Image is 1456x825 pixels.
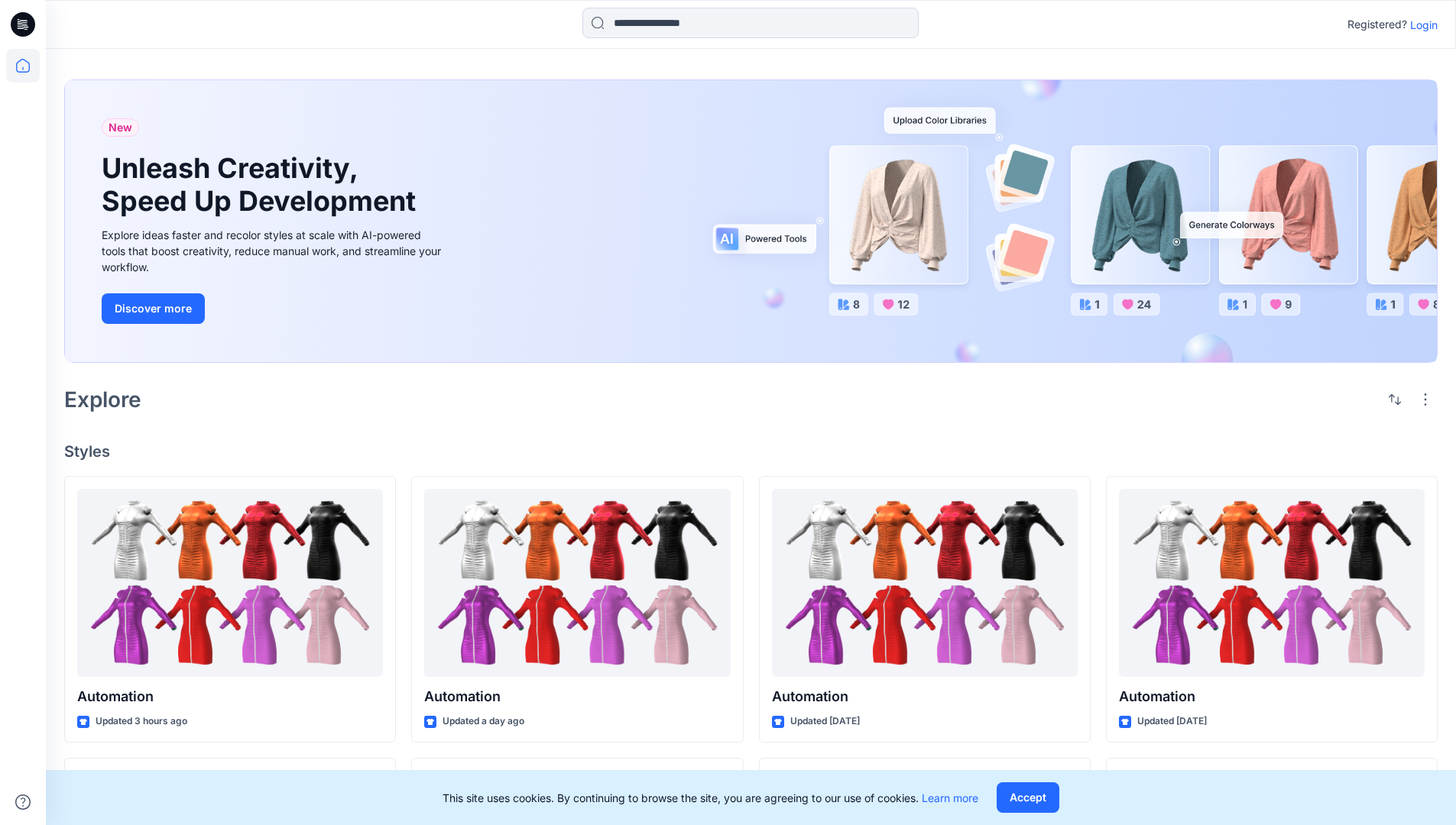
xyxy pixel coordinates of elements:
[1137,713,1207,730] p: Updated [DATE]
[102,152,423,218] h1: Unleash Creativity, Speed Up Development
[772,489,1078,678] a: Automation
[443,790,978,806] p: This site uses cookies. By continuing to browse the site, you are agreeing to our use of cookies.
[424,489,730,678] a: Automation
[102,227,446,275] div: Explore ideas faster and recolor styles at scale with AI-powered tools that boost creativity, red...
[77,489,383,678] a: Automation
[1119,686,1425,707] p: Automation
[96,713,187,730] p: Updated 3 hours ago
[77,686,383,707] p: Automation
[64,387,141,412] h2: Explore
[443,713,524,730] p: Updated a day ago
[997,782,1059,813] button: Accept
[1347,15,1407,34] p: Registered?
[64,442,1438,461] h4: Styles
[922,791,978,804] a: Learn more
[102,293,205,324] button: Discover more
[790,713,860,730] p: Updated [DATE]
[772,686,1078,707] p: Automation
[102,293,446,324] a: Discover more
[109,118,132,137] span: New
[1119,489,1425,678] a: Automation
[1410,17,1438,33] p: Login
[424,686,730,707] p: Automation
